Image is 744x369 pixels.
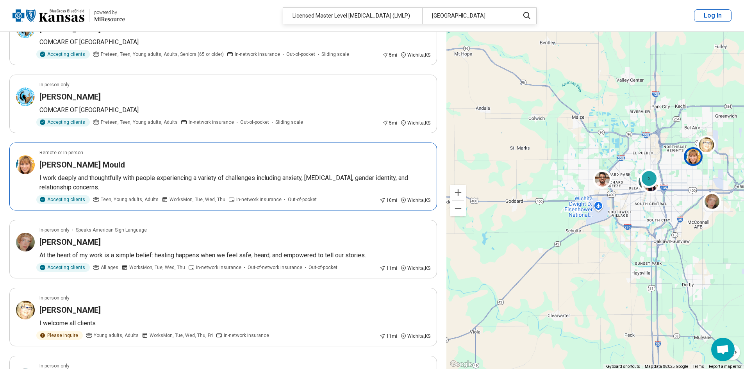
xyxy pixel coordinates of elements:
div: Accepting clients [36,263,90,272]
div: powered by [94,9,125,16]
p: I work deeply and thoughtfully with people experiencing a variety of challenges including anxiety... [39,173,430,192]
a: Report a map error [709,364,742,369]
p: Remote or In-person [39,149,83,156]
span: Works Mon, Tue, Wed, Thu, Fri [150,332,213,339]
div: Wichita , KS [400,197,430,204]
div: 2 [640,169,658,188]
span: In-network insurance [224,332,269,339]
p: In-person only [39,294,70,301]
h3: [PERSON_NAME] [39,237,101,248]
div: Accepting clients [36,50,90,59]
div: Licensed Master Level [MEDICAL_DATA] (LMLP) [283,8,422,24]
div: Please inquire [36,331,83,340]
button: Zoom out [450,201,466,216]
span: Teen, Young adults, Adults [101,196,159,203]
a: Blue Cross Blue Shield Kansaspowered by [12,6,125,25]
div: Wichita , KS [400,119,430,127]
button: Log In [694,9,732,22]
div: Wichita , KS [400,52,430,59]
div: 11 mi [379,265,397,272]
span: Works Mon, Tue, Wed, Thu [129,264,185,271]
p: At the heart of my work is a simple belief: healing happens when we feel safe, heard, and empower... [39,251,430,260]
span: Speaks American Sign Language [76,226,147,234]
span: Out-of-pocket [309,264,337,271]
h3: [PERSON_NAME] [39,305,101,316]
p: I welcome all clients [39,319,430,328]
div: Wichita , KS [400,333,430,340]
div: [GEOGRAPHIC_DATA] [422,8,515,24]
p: COMCARE OF [GEOGRAPHIC_DATA] [39,105,430,115]
span: In-network insurance [235,51,280,58]
span: Map data ©2025 Google [645,364,688,369]
div: Accepting clients [36,118,90,127]
span: In-network insurance [236,196,282,203]
div: Open chat [711,338,735,361]
p: In-person only [39,81,70,88]
div: Wichita , KS [400,265,430,272]
span: Sliding scale [321,51,349,58]
h3: [PERSON_NAME] [39,91,101,102]
span: Preteen, Teen, Young adults, Adults [101,119,178,126]
div: 11 mi [379,333,397,340]
span: Sliding scale [275,119,303,126]
span: All ages [101,264,118,271]
img: Blue Cross Blue Shield Kansas [12,6,84,25]
div: 10 mi [379,197,397,204]
span: Out-of-network insurance [248,264,302,271]
p: COMCARE OF [GEOGRAPHIC_DATA] [39,37,430,47]
span: Out-of-pocket [288,196,317,203]
span: In-network insurance [189,119,234,126]
button: Zoom in [450,185,466,200]
div: 5 mi [382,119,397,127]
span: Out-of-pocket [240,119,269,126]
p: In-person only [39,226,70,234]
span: Preteen, Teen, Young adults, Adults, Seniors (65 or older) [101,51,224,58]
span: Young adults, Adults [94,332,139,339]
span: In-network insurance [196,264,241,271]
div: Accepting clients [36,195,90,204]
span: Works Mon, Tue, Wed, Thu [169,196,225,203]
span: Out-of-pocket [286,51,315,58]
a: Terms (opens in new tab) [693,364,704,369]
div: 5 mi [382,52,397,59]
h3: [PERSON_NAME] Mould [39,159,125,170]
